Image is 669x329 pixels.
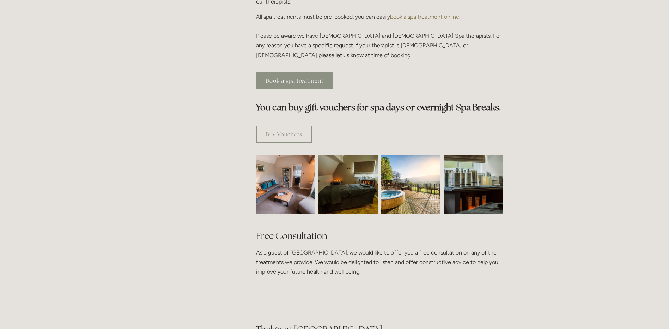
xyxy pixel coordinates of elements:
[256,12,503,60] p: All spa treatments must be pre-booked, you can easily . Please be aware we have [DEMOGRAPHIC_DATA...
[256,72,333,89] a: Book a spa treatment
[256,126,312,143] a: Buy Vouchers
[304,155,393,214] img: Spa room, Losehill House Hotel and Spa
[256,102,501,113] strong: You can buy gift vouchers for spa days or overnight Spa Breaks.
[241,155,330,214] img: Waiting room, spa room, Losehill House Hotel and Spa
[381,155,440,214] img: Outdoor jacuzzi with a view of the Peak District, Losehill House Hotel and Spa
[390,13,459,20] a: book a spa treatment online
[256,230,503,242] h2: Free Consultation
[429,155,518,214] img: Body creams in the spa room, Losehill House Hotel and Spa
[256,248,503,277] p: As a guest of [GEOGRAPHIC_DATA], we would like to offer you a free consultation on any of the tre...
